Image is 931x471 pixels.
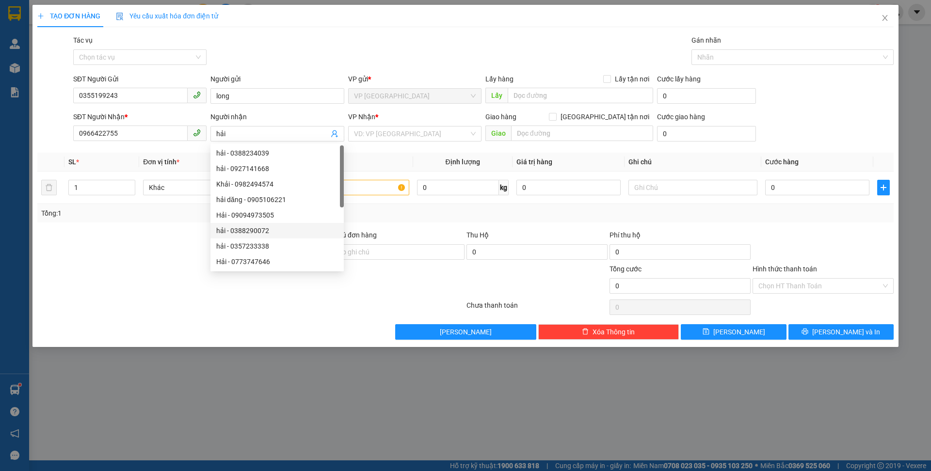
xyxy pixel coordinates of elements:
[446,158,480,166] span: Định lượng
[625,153,761,172] th: Ghi chú
[788,324,894,340] button: printer[PERSON_NAME] và In
[348,113,375,121] span: VP Nhận
[657,113,705,121] label: Cước giao hàng
[440,327,492,337] span: [PERSON_NAME]
[713,327,765,337] span: [PERSON_NAME]
[802,328,808,336] span: printer
[323,231,377,239] label: Ghi chú đơn hàng
[216,179,338,189] div: Khải - 0982494574
[193,91,201,99] span: phone
[73,74,207,84] div: SĐT Người Gửi
[216,148,338,158] div: hải - 0388234039
[485,113,516,121] span: Giao hàng
[216,225,338,236] div: hải - 0388290072
[210,192,344,207] div: hải dăng - 0905106221
[210,145,344,161] div: hải - 0388234039
[878,184,889,191] span: plus
[511,126,653,141] input: Dọc đường
[41,180,57,195] button: delete
[331,130,338,138] span: user-add
[877,180,890,195] button: plus
[611,74,653,84] span: Lấy tận nơi
[485,88,508,103] span: Lấy
[582,328,589,336] span: delete
[116,13,124,20] img: icon
[657,88,756,104] input: Cước lấy hàng
[681,324,786,340] button: save[PERSON_NAME]
[210,111,344,122] div: Người nhận
[628,180,757,195] input: Ghi Chú
[516,180,621,195] input: 0
[395,324,536,340] button: [PERSON_NAME]
[149,180,266,195] span: Khác
[68,158,76,166] span: SL
[485,75,514,83] span: Lấy hàng
[210,74,344,84] div: Người gửi
[216,256,338,267] div: Hải - 0773747646
[37,13,44,19] span: plus
[41,208,359,219] div: Tổng: 1
[348,74,482,84] div: VP gửi
[323,244,465,260] input: Ghi chú đơn hàng
[610,230,751,244] div: Phí thu hộ
[881,14,889,22] span: close
[691,36,721,44] label: Gán nhãn
[508,88,653,103] input: Dọc đường
[812,327,880,337] span: [PERSON_NAME] và In
[765,158,799,166] span: Cước hàng
[37,12,100,20] span: TẠO ĐƠN HÀNG
[593,327,635,337] span: Xóa Thông tin
[143,158,179,166] span: Đơn vị tính
[75,17,120,28] span: 5UL6GXHT
[538,324,679,340] button: deleteXóa Thông tin
[210,254,344,269] div: Hải - 0773747646
[657,75,701,83] label: Cước lấy hàng
[210,207,344,223] div: Hải - 09094973505
[871,5,899,32] button: Close
[116,12,218,20] span: Yêu cầu xuất hóa đơn điện tử
[466,231,489,239] span: Thu Hộ
[485,126,511,141] span: Giao
[465,300,609,317] div: Chưa thanh toán
[216,241,338,251] div: hải - 0357233338
[210,238,344,254] div: hải - 0357233338
[557,111,653,122] span: [GEOGRAPHIC_DATA] tận nơi
[73,36,93,44] label: Tác vụ
[499,180,509,195] span: kg
[4,4,48,31] strong: Nhà xe Mỹ Loan
[216,163,338,174] div: hải - 0927141668
[4,34,46,62] span: 33 Bác Ái, P Phước Hội, TX Lagi
[73,111,207,122] div: SĐT Người Nhận
[193,129,201,137] span: phone
[210,161,344,176] div: hải - 0927141668
[657,126,756,141] input: Cước giao hàng
[4,63,48,72] span: 0968278298
[753,265,817,273] label: Hình thức thanh toán
[354,89,476,103] span: VP Thủ Đức
[216,194,338,205] div: hải dăng - 0905106221
[516,158,552,166] span: Giá trị hàng
[280,180,409,195] input: VD: Bàn, Ghế
[210,223,344,238] div: hải - 0388290072
[210,176,344,192] div: Khải - 0982494574
[216,210,338,220] div: Hải - 09094973505
[703,328,709,336] span: save
[610,265,642,273] span: Tổng cước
